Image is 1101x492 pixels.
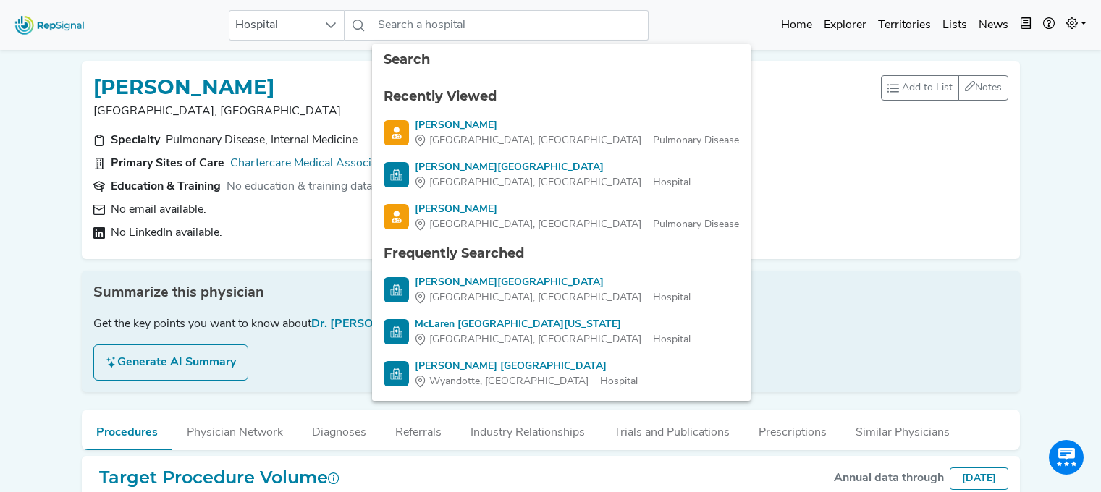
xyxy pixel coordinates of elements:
span: Notes [975,82,1002,93]
h1: [PERSON_NAME] [93,75,274,100]
li: McLaren Central Michigan [372,311,751,353]
li: Roger Williams Medical Center [372,154,751,196]
h2: Target Procedure Volume [99,467,339,488]
button: Generate AI Summary [93,344,248,381]
div: Pulmonary Disease [415,217,739,232]
p: [GEOGRAPHIC_DATA], [GEOGRAPHIC_DATA] [93,103,881,120]
div: [PERSON_NAME] [415,202,739,217]
img: Hospital Search Icon [384,319,409,344]
span: Summarize this physician [93,282,264,304]
span: No email available. [111,201,206,219]
a: Chartercare Medical Associates [230,155,392,172]
a: [PERSON_NAME] [GEOGRAPHIC_DATA]Wyandotte, [GEOGRAPHIC_DATA]Hospital [384,359,739,389]
button: Prescriptions [744,410,841,449]
img: Hospital Search Icon [384,361,409,386]
input: Search a hospital [372,10,649,41]
a: Territories [872,11,937,40]
div: [PERSON_NAME] [415,118,739,133]
li: Joseph Meharg [372,196,751,238]
button: Industry Relationships [456,410,599,449]
li: Henry Ford Wyandotte Hospital [372,353,751,395]
button: Notes [958,75,1008,101]
span: Search [384,51,430,67]
li: Abd Almonem Abdelrahman [372,112,751,154]
img: Hospital Search Icon [384,162,409,187]
a: [PERSON_NAME][GEOGRAPHIC_DATA][GEOGRAPHIC_DATA], [GEOGRAPHIC_DATA]Hospital [384,160,739,190]
div: toolbar [881,75,1008,101]
img: Physician Search Icon [384,204,409,229]
button: Diagnoses [298,410,381,449]
a: News [973,11,1014,40]
div: Education & Training [111,178,221,195]
button: Procedures [82,410,172,450]
span: Wyandotte, [GEOGRAPHIC_DATA] [429,374,589,389]
button: Referrals [381,410,456,449]
img: Hospital Search Icon [384,277,409,302]
div: Recently Viewed [384,87,739,106]
a: Lists [937,11,973,40]
span: Add to List [902,80,953,96]
div: Primary Sites of Care [111,155,224,172]
span: Dr. [PERSON_NAME] [311,318,425,330]
span: Hospital [229,11,316,40]
button: Trials and Publications [599,410,744,449]
div: Frequently Searched [384,244,739,263]
div: Hospital [415,374,638,389]
a: [PERSON_NAME][GEOGRAPHIC_DATA], [GEOGRAPHIC_DATA]Pulmonary Disease [384,118,739,148]
span: [GEOGRAPHIC_DATA], [GEOGRAPHIC_DATA] [429,332,641,347]
div: [DATE] [950,467,1008,490]
button: Physician Network [172,410,298,449]
div: Hospital [415,175,691,190]
a: Home [775,11,818,40]
div: Pulmonary Disease, Internal Medicine [166,132,358,149]
button: Add to List [881,75,959,101]
span: [GEOGRAPHIC_DATA], [GEOGRAPHIC_DATA] [429,133,641,148]
div: Annual data through [834,470,944,487]
a: McLaren [GEOGRAPHIC_DATA][US_STATE][GEOGRAPHIC_DATA], [GEOGRAPHIC_DATA]Hospital [384,317,739,347]
a: [PERSON_NAME][GEOGRAPHIC_DATA][GEOGRAPHIC_DATA], [GEOGRAPHIC_DATA]Hospital [384,275,739,305]
span: No LinkedIn available. [111,224,222,242]
div: Get the key points you want to know about [93,315,1008,333]
a: [PERSON_NAME][GEOGRAPHIC_DATA], [GEOGRAPHIC_DATA]Pulmonary Disease [384,202,739,232]
div: No education & training data is available for this physician. [227,178,524,195]
div: [PERSON_NAME][GEOGRAPHIC_DATA] [415,160,691,175]
button: Similar Physicians [841,410,964,449]
li: Hurley Medical Center [372,269,751,311]
div: Specialty [111,132,160,149]
div: Hospital [415,332,691,347]
span: [GEOGRAPHIC_DATA], [GEOGRAPHIC_DATA] [429,217,641,232]
div: McLaren [GEOGRAPHIC_DATA][US_STATE] [415,317,691,332]
div: [PERSON_NAME] [GEOGRAPHIC_DATA] [415,359,638,374]
button: Intel Book [1014,11,1037,40]
img: Physician Search Icon [384,120,409,145]
span: [GEOGRAPHIC_DATA], [GEOGRAPHIC_DATA] [429,290,641,305]
div: [PERSON_NAME][GEOGRAPHIC_DATA] [415,275,691,290]
div: Pulmonary Disease [415,133,739,148]
a: Explorer [818,11,872,40]
span: [GEOGRAPHIC_DATA], [GEOGRAPHIC_DATA] [429,175,641,190]
div: Hospital [415,290,691,305]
